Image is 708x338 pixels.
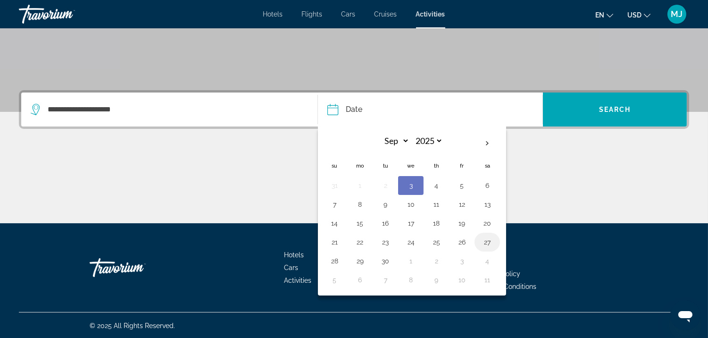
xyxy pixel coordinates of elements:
[429,236,444,249] button: Day 25
[475,133,500,154] button: Next month
[284,251,304,259] a: Hotels
[480,254,495,268] button: Day 4
[21,93,687,127] div: Search widget
[352,179,367,192] button: Day 1
[352,217,367,230] button: Day 15
[352,236,367,249] button: Day 22
[454,198,469,211] button: Day 12
[327,236,342,249] button: Day 21
[403,179,418,192] button: Day 3
[429,179,444,192] button: Day 4
[327,198,342,211] button: Day 7
[352,198,367,211] button: Day 8
[302,10,323,18] a: Flights
[627,8,650,22] button: Change currency
[595,8,613,22] button: Change language
[19,2,113,26] a: Travorium
[671,9,683,19] span: MJ
[429,198,444,211] button: Day 11
[670,300,700,330] iframe: Button to launch messaging window
[327,93,542,127] button: Date
[378,217,393,230] button: Day 16
[284,277,311,284] a: Activities
[480,179,495,192] button: Day 6
[543,93,687,127] button: Search
[284,264,298,271] a: Cars
[599,106,631,113] span: Search
[429,254,444,268] button: Day 2
[454,217,469,230] button: Day 19
[403,254,418,268] button: Day 1
[327,273,342,287] button: Day 5
[627,11,641,19] span: USD
[665,4,689,24] button: User Menu
[454,236,469,249] button: Day 26
[480,236,495,249] button: Day 27
[352,273,367,287] button: Day 6
[403,236,418,249] button: Day 24
[378,179,393,192] button: Day 2
[327,179,342,192] button: Day 31
[480,198,495,211] button: Day 13
[480,217,495,230] button: Day 20
[378,273,393,287] button: Day 7
[454,179,469,192] button: Day 5
[595,11,604,19] span: en
[429,217,444,230] button: Day 18
[416,10,445,18] a: Activities
[379,133,409,149] select: Select month
[263,10,283,18] a: Hotels
[90,253,184,282] a: Travorium
[403,217,418,230] button: Day 17
[378,198,393,211] button: Day 9
[454,254,469,268] button: Day 3
[477,283,536,290] a: Terms & Conditions
[342,10,356,18] a: Cars
[90,322,175,330] span: © 2025 All Rights Reserved.
[403,273,418,287] button: Day 8
[375,10,397,18] a: Cruises
[352,254,367,268] button: Day 29
[412,133,443,149] select: Select year
[454,273,469,287] button: Day 10
[403,198,418,211] button: Day 10
[327,254,342,268] button: Day 28
[480,273,495,287] button: Day 11
[378,254,393,268] button: Day 30
[327,217,342,230] button: Day 14
[378,236,393,249] button: Day 23
[429,273,444,287] button: Day 9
